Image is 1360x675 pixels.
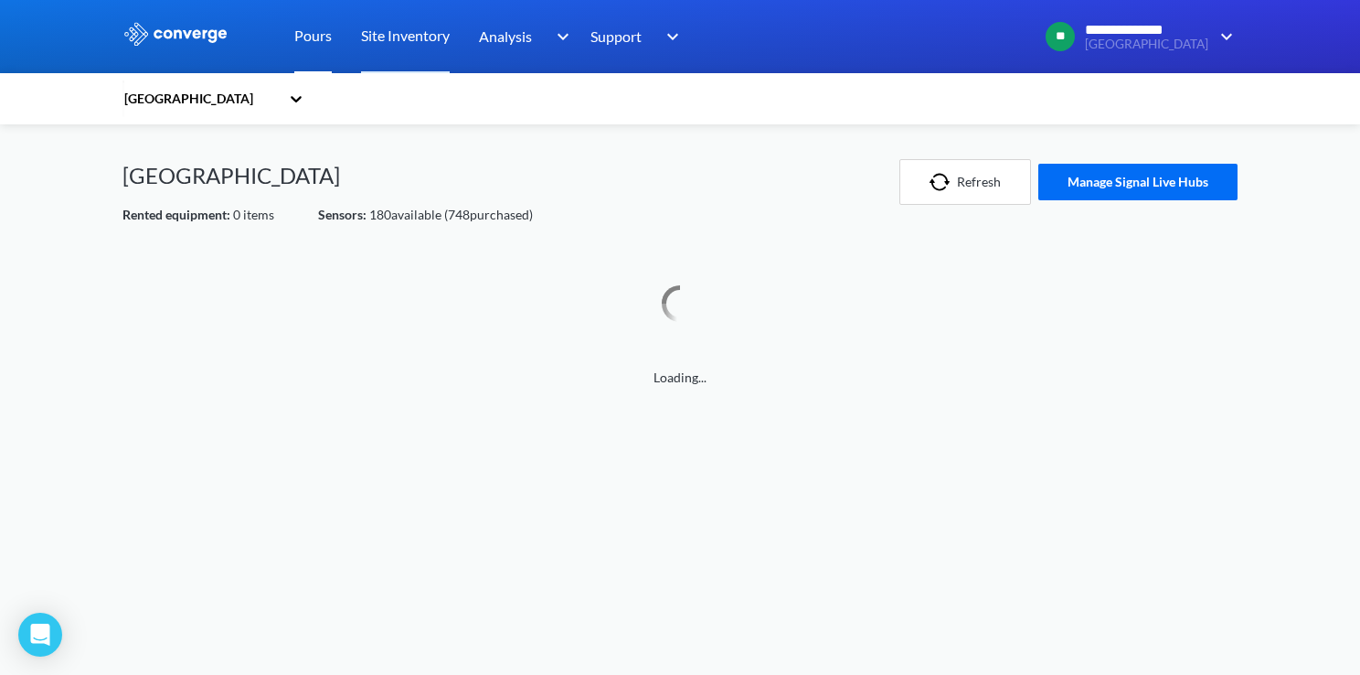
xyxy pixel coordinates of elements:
button: Manage Signal Live Hubs [1038,164,1238,200]
span: [GEOGRAPHIC_DATA] [1085,37,1208,51]
strong: Sensors: [318,207,367,222]
span: Analysis [479,25,532,48]
img: downArrow.svg [545,26,574,48]
h1: [GEOGRAPHIC_DATA] [122,161,340,190]
img: downArrow.svg [1208,26,1238,48]
button: Refresh [899,159,1031,205]
span: Support [590,25,642,48]
div: Open Intercom Messenger [18,613,62,657]
img: icon-refresh.svg [930,173,957,191]
strong: Rented equipment: [122,207,230,222]
span: Loading... [122,368,1238,388]
img: downArrow.svg [654,26,684,48]
img: logo_ewhite.svg [122,22,228,46]
span: 0 items [122,207,274,222]
span: 180 available ( 748 purchased) [318,207,533,222]
div: [GEOGRAPHIC_DATA] [122,89,280,109]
